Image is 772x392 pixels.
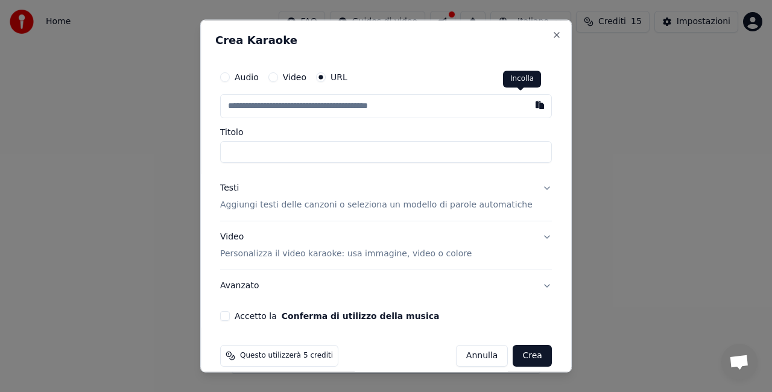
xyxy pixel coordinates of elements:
div: Testi [220,182,239,194]
button: Annulla [456,344,508,366]
button: Avanzato [220,270,552,301]
p: Aggiungi testi delle canzoni o seleziona un modello di parole automatiche [220,198,533,210]
span: Questo utilizzerà 5 crediti [240,350,333,360]
h2: Crea Karaoke [215,35,557,46]
label: Titolo [220,128,552,136]
label: URL [331,73,347,81]
button: Crea [513,344,552,366]
div: Incolla [503,71,541,87]
label: Audio [235,73,259,81]
button: VideoPersonalizza il video karaoke: usa immagine, video o colore [220,221,552,269]
button: TestiAggiungi testi delle canzoni o seleziona un modello di parole automatiche [220,172,552,221]
div: Video [220,230,472,259]
label: Video [283,73,306,81]
button: Accetto la [282,311,440,320]
label: Accetto la [235,311,439,320]
p: Personalizza il video karaoke: usa immagine, video o colore [220,247,472,259]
